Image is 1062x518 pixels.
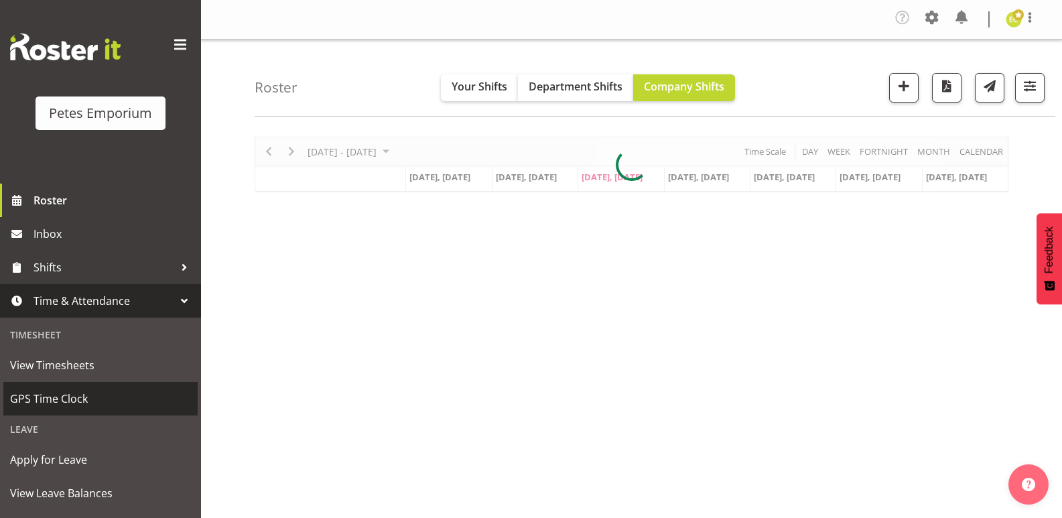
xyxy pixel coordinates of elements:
[10,389,191,409] span: GPS Time Clock
[3,321,198,348] div: Timesheet
[452,79,507,94] span: Your Shifts
[10,483,191,503] span: View Leave Balances
[3,415,198,443] div: Leave
[932,73,961,103] button: Download a PDF of the roster according to the set date range.
[1037,213,1062,304] button: Feedback - Show survey
[34,190,194,210] span: Roster
[10,34,121,60] img: Rosterit website logo
[34,291,174,311] span: Time & Attendance
[10,450,191,470] span: Apply for Leave
[529,79,622,94] span: Department Shifts
[3,476,198,510] a: View Leave Balances
[3,382,198,415] a: GPS Time Clock
[3,443,198,476] a: Apply for Leave
[1022,478,1035,491] img: help-xxl-2.png
[889,73,919,103] button: Add a new shift
[975,73,1004,103] button: Send a list of all shifts for the selected filtered period to all rostered employees.
[518,74,633,101] button: Department Shifts
[1043,226,1055,273] span: Feedback
[10,355,191,375] span: View Timesheets
[49,103,152,123] div: Petes Emporium
[34,224,194,244] span: Inbox
[3,348,198,382] a: View Timesheets
[34,257,174,277] span: Shifts
[441,74,518,101] button: Your Shifts
[633,74,735,101] button: Company Shifts
[255,80,297,95] h4: Roster
[644,79,724,94] span: Company Shifts
[1015,73,1045,103] button: Filter Shifts
[1006,11,1022,27] img: emma-croft7499.jpg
